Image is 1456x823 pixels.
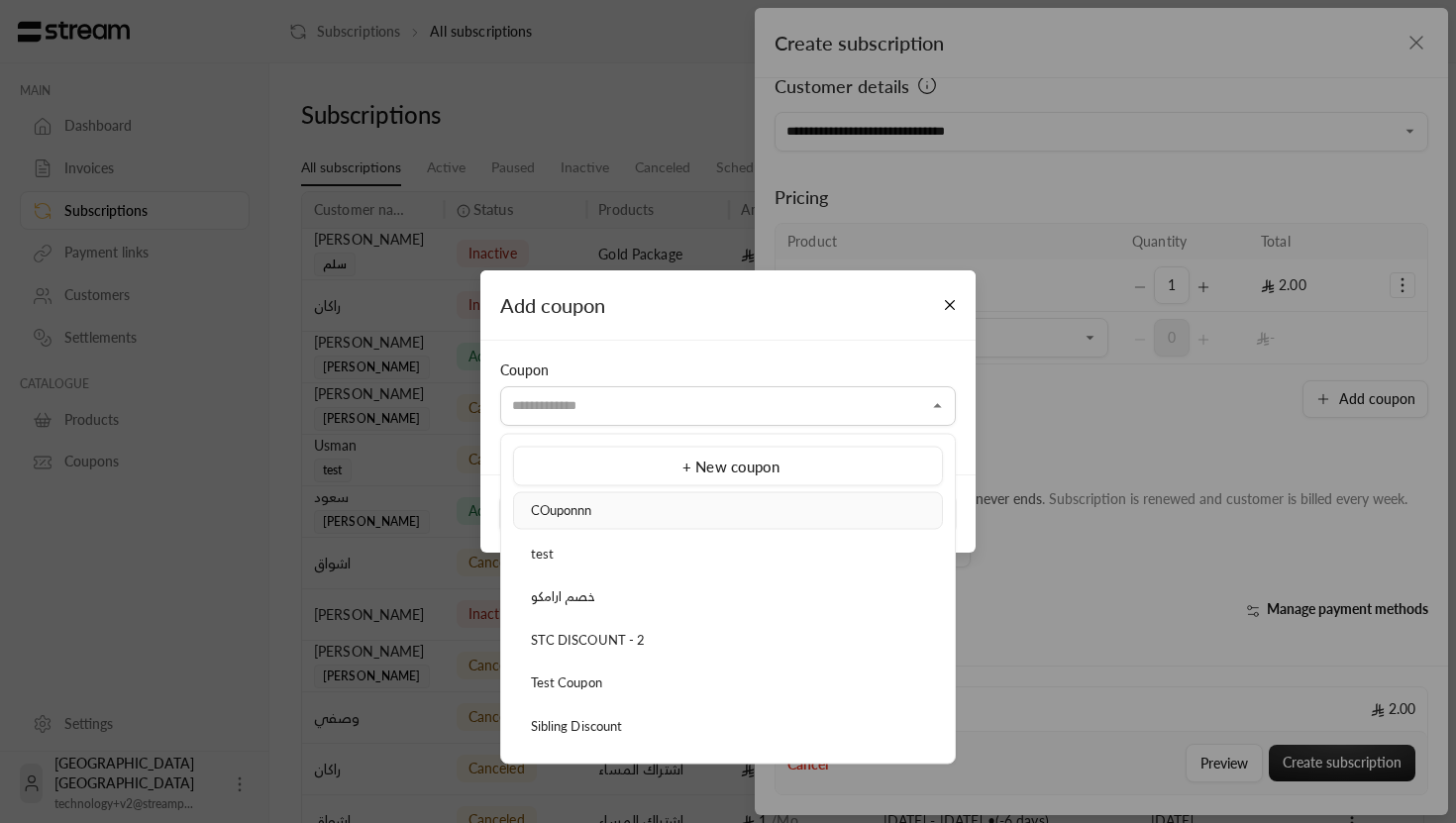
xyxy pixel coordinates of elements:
span: test [531,545,555,561]
span: Sibling Discount [531,717,623,733]
button: Close [926,394,950,418]
span: COuponnn [531,502,592,518]
span: خصم ارامكو [531,588,595,604]
button: Close [933,287,968,322]
span: STC DISCOUNT - 2 [531,631,646,647]
span: خصم الإخوة [531,761,597,776]
div: Coupon [500,360,956,380]
span: Add coupon [500,293,605,317]
span: Test Coupon [531,674,602,690]
span: + New coupon [682,457,780,474]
